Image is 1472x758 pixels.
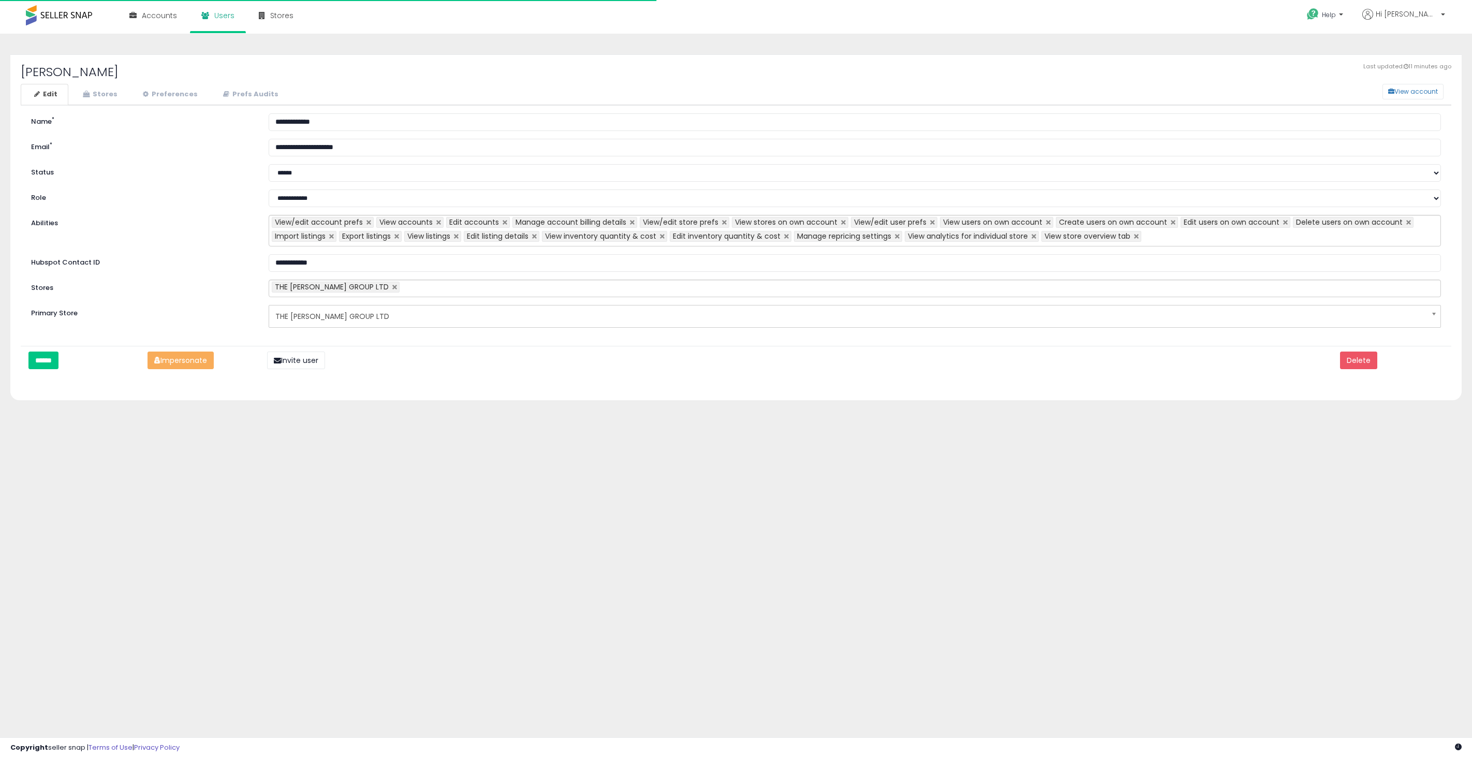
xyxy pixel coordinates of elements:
[545,231,656,241] span: View inventory quantity & cost
[1306,8,1319,21] i: Get Help
[270,10,293,21] span: Stores
[1376,9,1438,19] span: Hi [PERSON_NAME]
[23,139,261,152] label: Email
[1296,217,1403,227] span: Delete users on own account
[1382,84,1444,99] button: View account
[467,231,528,241] span: Edit listing details
[1375,84,1390,99] a: View account
[379,217,433,227] span: View accounts
[23,189,261,203] label: Role
[267,352,325,369] button: Invite user
[275,282,389,292] span: THE [PERSON_NAME] GROUP LTD
[21,84,68,105] a: Edit
[210,84,289,105] a: Prefs Audits
[797,231,891,241] span: Manage repricing settings
[908,231,1028,241] span: View analytics for individual store
[142,10,177,21] span: Accounts
[23,280,261,293] label: Stores
[407,231,450,241] span: View listings
[23,305,261,318] label: Primary Store
[21,65,1451,79] h2: [PERSON_NAME]
[69,84,128,105] a: Stores
[23,254,261,268] label: Hubspot Contact ID
[1340,352,1377,369] button: Delete
[1362,9,1445,32] a: Hi [PERSON_NAME]
[275,217,363,227] span: View/edit account prefs
[1044,231,1130,241] span: View store overview tab
[643,217,718,227] span: View/edit store prefs
[23,113,261,127] label: Name
[275,308,1421,325] span: THE [PERSON_NAME] GROUP LTD
[854,217,926,227] span: View/edit user prefs
[148,352,214,369] button: Impersonate
[735,217,837,227] span: View stores on own account
[673,231,781,241] span: Edit inventory quantity & cost
[449,217,499,227] span: Edit accounts
[23,164,261,178] label: Status
[943,217,1042,227] span: View users on own account
[129,84,209,105] a: Preferences
[1363,63,1451,71] span: Last updated: 11 minutes ago
[1059,217,1167,227] span: Create users on own account
[342,231,391,241] span: Export listings
[1184,217,1279,227] span: Edit users on own account
[31,218,58,228] label: Abilities
[275,231,326,241] span: Import listings
[214,10,234,21] span: Users
[516,217,626,227] span: Manage account billing details
[1322,10,1336,19] span: Help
